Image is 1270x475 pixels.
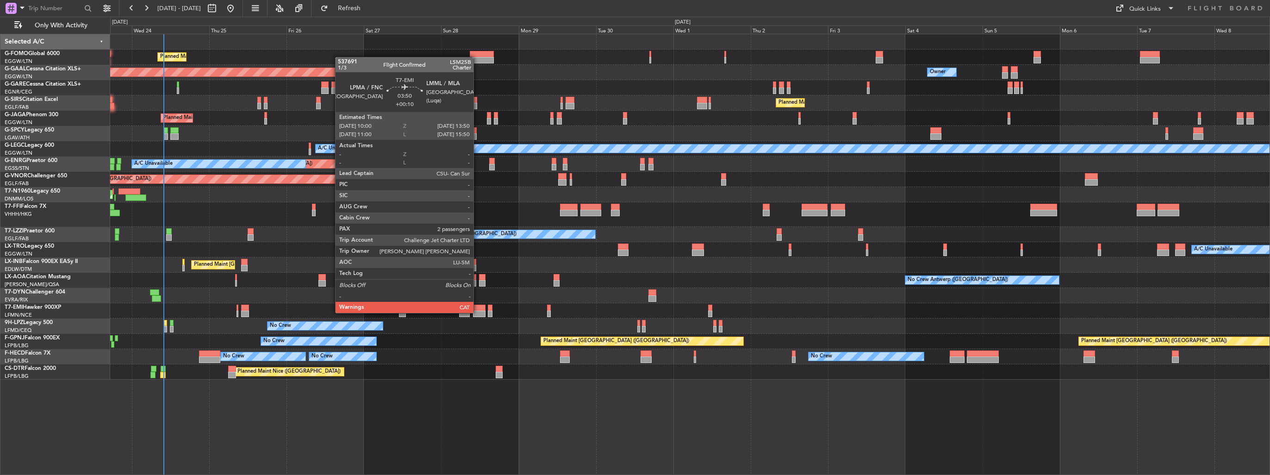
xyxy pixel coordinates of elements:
[5,274,26,280] span: LX-AOA
[5,173,67,179] a: G-VNORChallenger 650
[5,195,33,202] a: DNMM/LOS
[134,157,173,171] div: A/C Unavailable
[5,66,81,72] a: G-GAALCessna Citation XLS+
[5,289,25,295] span: T7-DYN
[5,228,55,234] a: T7-LZZIPraetor 600
[5,165,29,172] a: EGSS/STN
[5,335,60,341] a: F-GPNJFalcon 900EX
[157,4,201,12] span: [DATE] - [DATE]
[5,305,61,310] a: T7-EMIHawker 900XP
[28,1,81,15] input: Trip Number
[5,244,54,249] a: LX-TROLegacy 650
[5,244,25,249] span: LX-TRO
[673,25,751,34] div: Wed 1
[908,273,1008,287] div: No Crew Antwerp ([GEOGRAPHIC_DATA])
[270,319,291,333] div: No Crew
[441,25,518,34] div: Sun 28
[5,350,50,356] a: F-HECDFalcon 7X
[983,25,1060,34] div: Sun 5
[5,188,31,194] span: T7-N1960
[5,320,53,325] a: 9H-LPZLegacy 500
[330,5,369,12] span: Refresh
[930,65,946,79] div: Owner
[5,259,23,264] span: LX-INB
[5,281,59,288] a: [PERSON_NAME]/QSA
[5,51,60,56] a: G-FOMOGlobal 6000
[5,305,23,310] span: T7-EMI
[5,158,57,163] a: G-ENRGPraetor 600
[5,119,32,126] a: EGGW/LTN
[5,158,26,163] span: G-ENRG
[5,134,30,141] a: LGAV/ATH
[5,342,29,349] a: LFPB/LBG
[5,81,26,87] span: G-GARE
[5,366,25,371] span: CS-DTR
[5,296,28,303] a: EVRA/RIX
[163,111,309,125] div: Planned Maint [GEOGRAPHIC_DATA] ([GEOGRAPHIC_DATA])
[5,204,21,209] span: T7-FFI
[364,25,441,34] div: Sat 27
[543,334,689,348] div: Planned Maint [GEOGRAPHIC_DATA] ([GEOGRAPHIC_DATA])
[5,250,32,257] a: EGGW/LTN
[5,228,24,234] span: T7-LZZI
[311,350,333,363] div: No Crew
[24,22,98,29] span: Only With Activity
[5,320,23,325] span: 9H-LPZ
[5,51,28,56] span: G-FOMO
[5,143,54,148] a: G-LEGCLegacy 600
[316,1,372,16] button: Refresh
[263,334,285,348] div: No Crew
[1194,243,1233,256] div: A/C Unavailable
[223,350,244,363] div: No Crew
[905,25,983,34] div: Sat 4
[5,204,46,209] a: T7-FFIFalcon 7X
[5,211,32,218] a: VHHH/HKG
[5,127,25,133] span: G-SPCY
[519,25,596,34] div: Mon 29
[751,25,828,34] div: Thu 2
[5,259,78,264] a: LX-INBFalcon 900EX EASy II
[5,143,25,148] span: G-LEGC
[5,327,31,334] a: LFMD/CEQ
[1129,5,1161,14] div: Quick Links
[828,25,905,34] div: Fri 3
[5,112,26,118] span: G-JAGA
[811,350,832,363] div: No Crew
[10,18,100,33] button: Only With Activity
[5,180,29,187] a: EGLF/FAB
[5,73,32,80] a: EGGW/LTN
[596,25,673,34] div: Tue 30
[5,373,29,380] a: LFPB/LBG
[132,25,209,34] div: Wed 24
[5,188,60,194] a: T7-N1960Legacy 650
[5,88,32,95] a: EGNR/CEG
[1060,25,1137,34] div: Mon 6
[5,97,22,102] span: G-SIRS
[778,96,924,110] div: Planned Maint [GEOGRAPHIC_DATA] ([GEOGRAPHIC_DATA])
[318,142,468,156] div: A/C Unavailable [GEOGRAPHIC_DATA] ([GEOGRAPHIC_DATA])
[5,127,54,133] a: G-SPCYLegacy 650
[5,366,56,371] a: CS-DTRFalcon 2000
[5,81,81,87] a: G-GARECessna Citation XLS+
[1111,1,1179,16] button: Quick Links
[1081,334,1227,348] div: Planned Maint [GEOGRAPHIC_DATA] ([GEOGRAPHIC_DATA])
[5,266,32,273] a: EDLW/DTM
[5,274,71,280] a: LX-AOACitation Mustang
[675,19,691,26] div: [DATE]
[5,173,27,179] span: G-VNOR
[112,19,128,26] div: [DATE]
[160,50,306,64] div: Planned Maint [GEOGRAPHIC_DATA] ([GEOGRAPHIC_DATA])
[5,335,25,341] span: F-GPNJ
[5,357,29,364] a: LFPB/LBG
[5,112,58,118] a: G-JAGAPhenom 300
[366,227,517,241] div: A/C Unavailable [GEOGRAPHIC_DATA] ([GEOGRAPHIC_DATA])
[5,97,58,102] a: G-SIRSCitation Excel
[466,243,612,256] div: Planned Maint [GEOGRAPHIC_DATA] ([GEOGRAPHIC_DATA])
[209,25,286,34] div: Thu 25
[5,66,26,72] span: G-GAAL
[286,25,364,34] div: Fri 26
[5,104,29,111] a: EGLF/FAB
[194,258,340,272] div: Planned Maint [GEOGRAPHIC_DATA] ([GEOGRAPHIC_DATA])
[237,365,341,379] div: Planned Maint Nice ([GEOGRAPHIC_DATA])
[5,289,65,295] a: T7-DYNChallenger 604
